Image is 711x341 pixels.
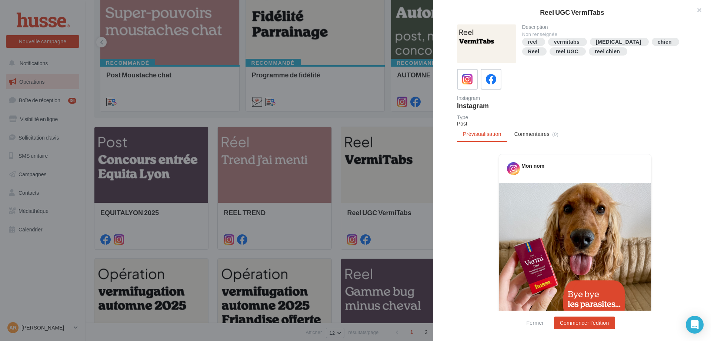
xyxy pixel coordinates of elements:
div: Open Intercom Messenger [686,316,704,334]
span: Commentaires [514,130,550,138]
div: chien [658,39,672,45]
div: vermitabs [554,39,580,45]
div: Mon nom [521,162,544,170]
div: Instagram [457,102,572,109]
div: Post [457,120,693,127]
div: Reel [528,49,540,54]
div: Description [522,24,688,30]
div: [MEDICAL_DATA] [596,39,641,45]
div: reel UGC [555,49,578,54]
div: Type [457,115,693,120]
div: Reel UGC VermiTabs [445,9,699,16]
div: Instagram [457,96,572,101]
div: Non renseignée [522,31,688,38]
button: Fermer [523,318,547,327]
div: reel chien [595,49,620,54]
button: Commencer l'édition [554,317,615,329]
div: reel [528,39,538,45]
span: (0) [552,131,558,137]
